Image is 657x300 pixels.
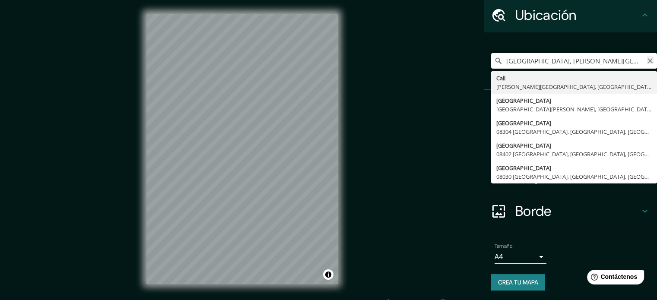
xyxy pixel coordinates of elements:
[484,90,657,125] div: Patas
[484,159,657,194] div: Disposición
[580,266,647,291] iframe: Lanzador de widgets de ayuda
[496,105,652,113] font: [GEOGRAPHIC_DATA][PERSON_NAME], [GEOGRAPHIC_DATA]
[491,53,657,69] input: Elige tu ciudad o zona
[496,97,551,104] font: [GEOGRAPHIC_DATA]
[498,278,538,286] font: Crea tu mapa
[146,14,338,284] canvas: Mapa
[515,202,552,220] font: Borde
[323,269,333,280] button: Activar o desactivar atribución
[491,274,545,291] button: Crea tu mapa
[495,252,503,261] font: A4
[495,250,546,264] div: A4
[495,243,512,249] font: Tamaño
[484,194,657,228] div: Borde
[496,164,551,172] font: [GEOGRAPHIC_DATA]
[496,119,551,127] font: [GEOGRAPHIC_DATA]
[496,142,551,149] font: [GEOGRAPHIC_DATA]
[484,125,657,159] div: Estilo
[515,6,577,24] font: Ubicación
[496,83,652,91] font: [PERSON_NAME][GEOGRAPHIC_DATA], [GEOGRAPHIC_DATA]
[647,56,654,64] button: Claro
[496,74,505,82] font: Cali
